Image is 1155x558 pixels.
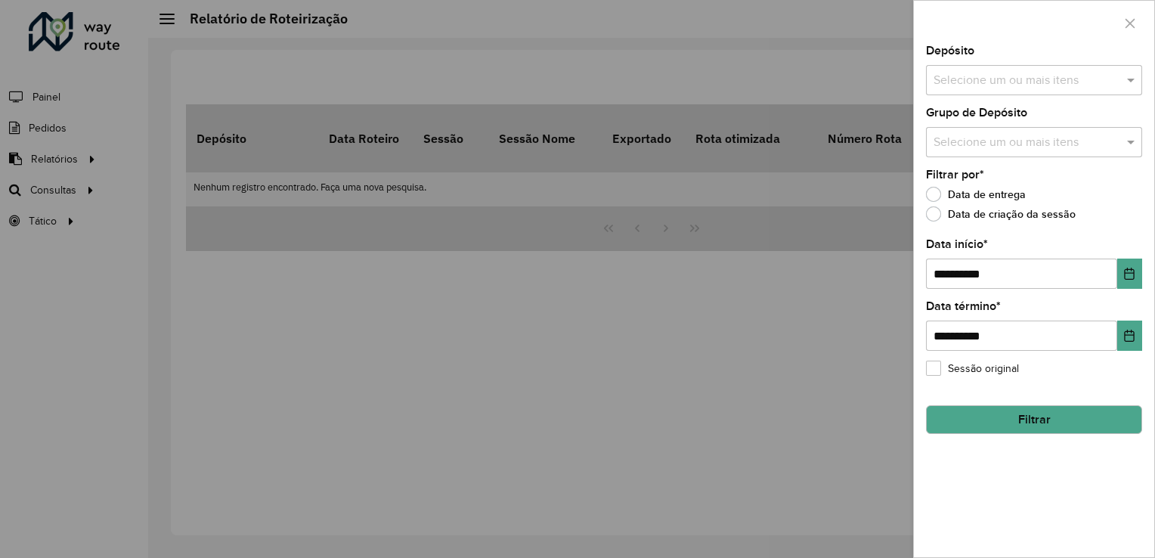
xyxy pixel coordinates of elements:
[926,166,984,184] label: Filtrar por
[926,235,988,253] label: Data início
[926,297,1001,315] label: Data término
[926,405,1142,434] button: Filtrar
[926,104,1027,122] label: Grupo de Depósito
[1117,321,1142,351] button: Choose Date
[926,206,1076,222] label: Data de criação da sessão
[1117,259,1142,289] button: Choose Date
[926,42,974,60] label: Depósito
[926,187,1026,202] label: Data de entrega
[926,361,1019,377] label: Sessão original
